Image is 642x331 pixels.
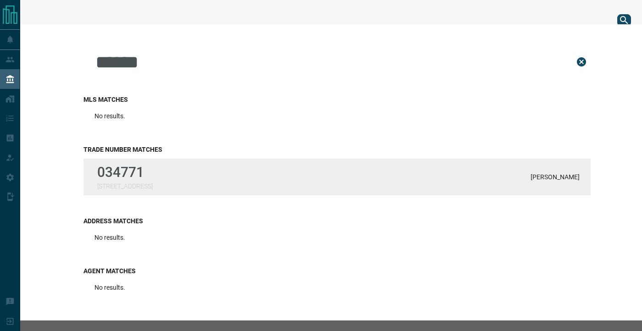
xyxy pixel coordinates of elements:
p: [STREET_ADDRESS] [97,182,153,190]
p: 034771 [97,164,153,180]
button: search button [617,14,631,26]
p: No results. [94,234,125,241]
h3: MLS Matches [83,96,591,103]
p: [PERSON_NAME] [531,173,580,181]
p: No results. [94,284,125,291]
h3: Address Matches [83,217,591,225]
p: No results. [94,112,125,120]
button: Close [572,53,591,71]
h3: Agent Matches [83,267,591,275]
h3: Trade Number Matches [83,146,591,153]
